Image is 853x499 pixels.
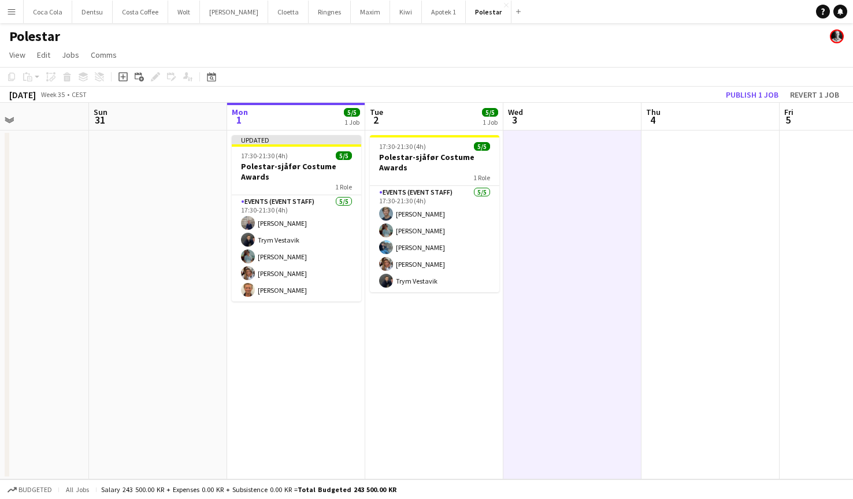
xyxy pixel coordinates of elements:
[232,135,361,301] app-job-card: Updated17:30-21:30 (4h)5/5Polestar-sjåfør Costume Awards1 RoleEvents (Event Staff)5/517:30-21:30 ...
[64,485,91,494] span: All jobs
[6,483,54,496] button: Budgeted
[508,107,523,117] span: Wed
[92,113,107,126] span: 31
[721,87,783,102] button: Publish 1 job
[101,485,396,494] div: Salary 243 500.00 KR + Expenses 0.00 KR + Subsistence 0.00 KR =
[232,161,361,182] h3: Polestar-sjåfør Costume Awards
[72,90,87,99] div: CEST
[9,50,25,60] span: View
[422,1,466,23] button: Apotek 1
[38,90,67,99] span: Week 35
[113,1,168,23] button: Costa Coffee
[351,1,390,23] button: Maxim
[336,151,352,160] span: 5/5
[232,135,361,144] div: Updated
[785,87,844,102] button: Revert 1 job
[506,113,523,126] span: 3
[268,1,309,23] button: Cloetta
[784,107,793,117] span: Fri
[37,50,50,60] span: Edit
[782,113,793,126] span: 5
[644,113,661,126] span: 4
[466,1,511,23] button: Polestar
[232,195,361,301] app-card-role: Events (Event Staff)5/517:30-21:30 (4h)[PERSON_NAME]Trym Vestavik[PERSON_NAME][PERSON_NAME][PERSO...
[344,118,359,126] div: 1 Job
[94,107,107,117] span: Sun
[379,142,426,151] span: 17:30-21:30 (4h)
[32,47,55,62] a: Edit
[18,486,52,494] span: Budgeted
[86,47,121,62] a: Comms
[646,107,661,117] span: Thu
[230,113,248,126] span: 1
[200,1,268,23] button: [PERSON_NAME]
[473,173,490,182] span: 1 Role
[370,135,499,292] app-job-card: 17:30-21:30 (4h)5/5Polestar-sjåfør Costume Awards1 RoleEvents (Event Staff)5/517:30-21:30 (4h)[PE...
[57,47,84,62] a: Jobs
[370,186,499,292] app-card-role: Events (Event Staff)5/517:30-21:30 (4h)[PERSON_NAME][PERSON_NAME][PERSON_NAME][PERSON_NAME]Trym V...
[168,1,200,23] button: Wolt
[24,1,72,23] button: Coca Cola
[9,89,36,100] div: [DATE]
[91,50,117,60] span: Comms
[72,1,113,23] button: Dentsu
[62,50,79,60] span: Jobs
[474,142,490,151] span: 5/5
[344,108,360,117] span: 5/5
[482,108,498,117] span: 5/5
[370,152,499,173] h3: Polestar-sjåfør Costume Awards
[9,28,60,45] h1: Polestar
[830,29,844,43] app-user-avatar: Martin Torstensen
[335,183,352,191] span: 1 Role
[370,107,383,117] span: Tue
[232,107,248,117] span: Mon
[298,485,396,494] span: Total Budgeted 243 500.00 KR
[241,151,288,160] span: 17:30-21:30 (4h)
[368,113,383,126] span: 2
[5,47,30,62] a: View
[309,1,351,23] button: Ringnes
[483,118,498,126] div: 1 Job
[390,1,422,23] button: Kiwi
